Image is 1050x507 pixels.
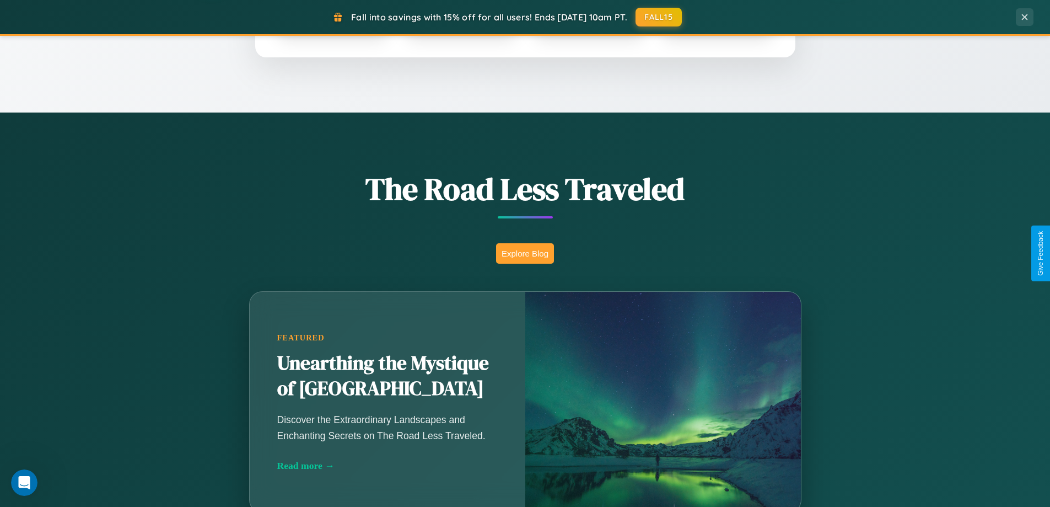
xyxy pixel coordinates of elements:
div: Give Feedback [1037,231,1044,276]
button: FALL15 [636,8,682,26]
div: Read more → [277,460,498,472]
span: Fall into savings with 15% off for all users! Ends [DATE] 10am PT. [351,12,627,23]
iframe: Intercom live chat [11,469,37,496]
h1: The Road Less Traveled [195,168,856,210]
button: Explore Blog [496,243,554,264]
h2: Unearthing the Mystique of [GEOGRAPHIC_DATA] [277,351,498,402]
p: Discover the Extraordinary Landscapes and Enchanting Secrets on The Road Less Traveled. [277,412,498,443]
div: Featured [277,333,498,343]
